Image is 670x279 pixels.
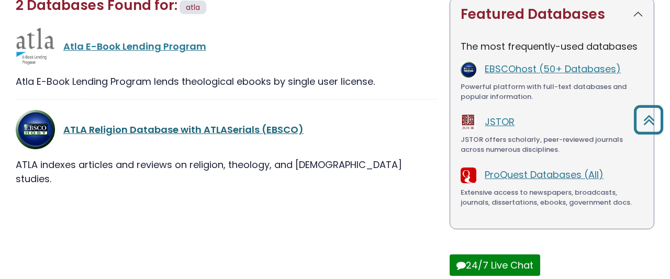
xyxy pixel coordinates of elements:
a: EBSCOhost (50+ Databases) [485,62,621,75]
a: Back to Top [630,110,667,129]
a: JSTOR [485,115,515,128]
div: JSTOR offers scholarly, peer-reviewed journals across numerous disciplines. [461,135,643,155]
a: ProQuest Databases (All) [485,168,604,181]
a: Atla E-Book Lending Program [63,40,206,53]
span: atla [186,2,200,13]
div: Extensive access to newspapers, broadcasts, journals, dissertations, ebooks, government docs. [461,187,643,208]
p: The most frequently-used databases [461,39,643,53]
div: Powerful platform with full-text databases and popular information. [461,82,643,102]
div: Atla E-Book Lending Program lends theological ebooks by single user license. [16,74,437,88]
button: 24/7 Live Chat [450,254,540,276]
div: ATLA indexes articles and reviews on religion, theology, and [DEMOGRAPHIC_DATA] studies. [16,158,437,186]
a: ATLA Religion Database with ATLASerials (EBSCO) [63,123,304,136]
